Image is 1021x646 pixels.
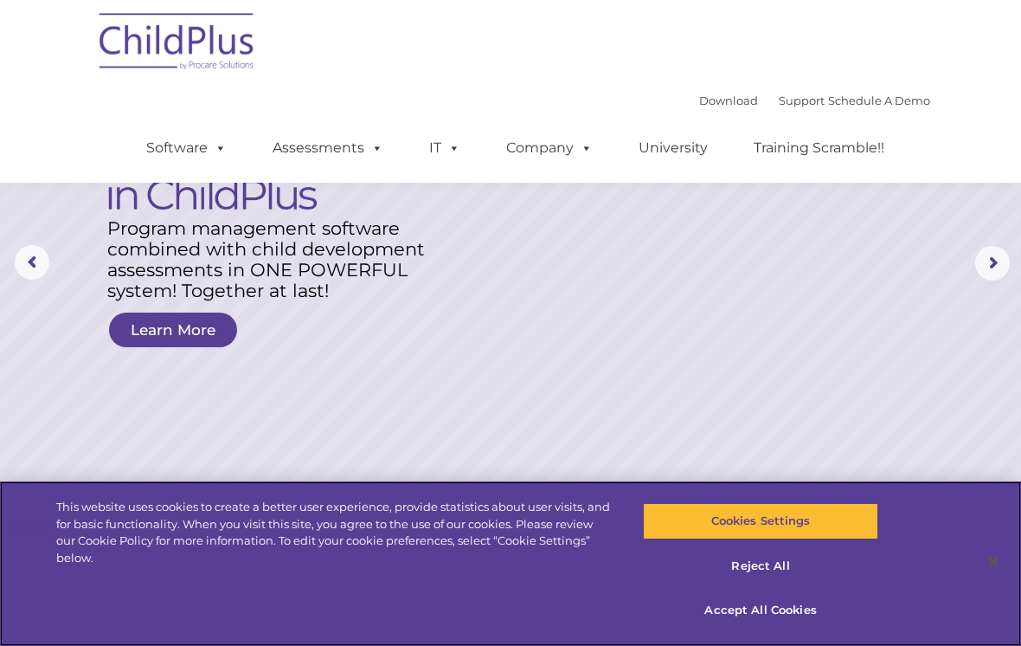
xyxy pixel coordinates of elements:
[699,94,758,107] a: Download
[255,131,401,165] a: Assessments
[109,313,237,347] a: Learn More
[643,592,877,629] button: Accept All Cookies
[828,94,930,107] a: Schedule A Demo
[699,94,930,107] font: |
[412,131,478,165] a: IT
[974,543,1012,581] button: Close
[489,131,610,165] a: Company
[107,218,434,301] rs-layer: Program management software combined with child development assessments in ONE POWERFUL system! T...
[129,131,244,165] a: Software
[736,131,902,165] a: Training Scramble!!
[621,131,725,165] a: University
[91,1,264,87] img: ChildPlus by Procare Solutions
[779,94,825,107] a: Support
[56,499,613,566] div: This website uses cookies to create a better user experience, provide statistics about user visit...
[643,503,877,539] button: Cookies Settings
[643,548,877,585] button: Reject All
